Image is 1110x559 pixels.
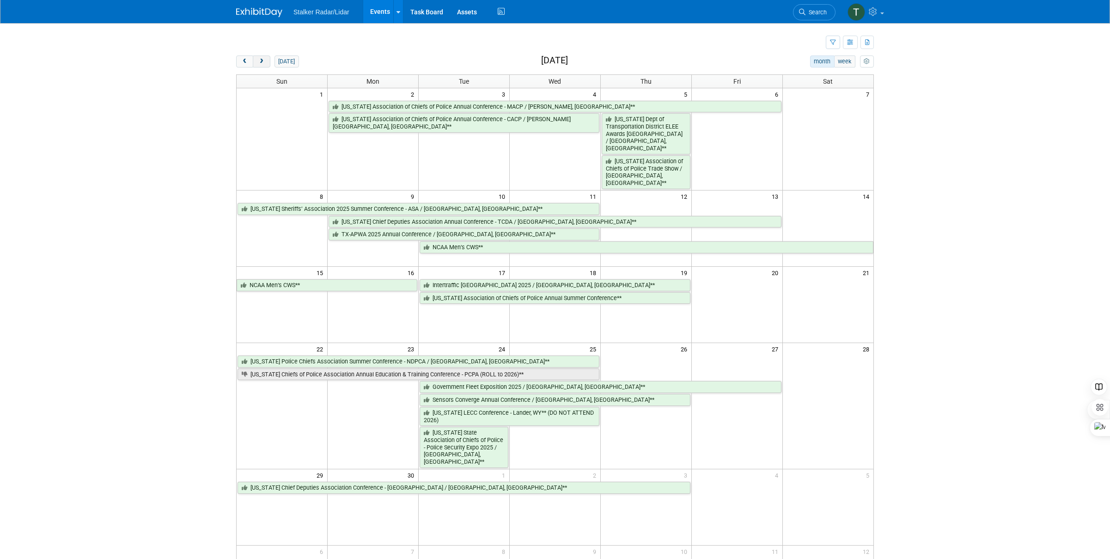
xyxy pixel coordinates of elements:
span: 29 [316,469,327,481]
span: 6 [774,88,782,100]
span: Sun [276,78,287,85]
span: 8 [319,190,327,202]
h2: [DATE] [541,55,568,66]
span: 24 [498,343,509,355]
span: 12 [862,546,873,557]
button: month [810,55,835,68]
span: 5 [683,88,691,100]
span: 30 [407,469,418,481]
a: Sensors Converge Annual Conference / [GEOGRAPHIC_DATA], [GEOGRAPHIC_DATA]** [420,394,690,406]
span: 9 [410,190,418,202]
a: Search [793,4,836,20]
button: week [834,55,855,68]
a: [US_STATE] Chiefs of Police Association Annual Education & Training Conference - PCPA (ROLL to 20... [238,369,599,381]
span: 21 [862,267,873,278]
a: [US_STATE] Sheriffs’ Association 2025 Summer Conference - ASA / [GEOGRAPHIC_DATA], [GEOGRAPHIC_DA... [238,203,599,215]
a: [US_STATE] Chief Deputies Association Conference - [GEOGRAPHIC_DATA] / [GEOGRAPHIC_DATA], [GEOGRA... [238,482,690,494]
a: Intertraffic [GEOGRAPHIC_DATA] 2025 / [GEOGRAPHIC_DATA], [GEOGRAPHIC_DATA]** [420,279,690,291]
span: 17 [498,267,509,278]
a: [US_STATE] Association of Chiefs of Police Annual Conference - MACP / [PERSON_NAME], [GEOGRAPHIC_... [329,101,781,113]
span: 1 [319,88,327,100]
span: 10 [498,190,509,202]
span: 3 [683,469,691,481]
span: 1 [501,469,509,481]
span: 3 [501,88,509,100]
span: 14 [862,190,873,202]
span: 15 [316,267,327,278]
span: Wed [549,78,561,85]
img: ExhibitDay [236,8,282,17]
a: [US_STATE] LECC Conference - Lander, WY** (DO NOT ATTEND 2026) [420,407,599,426]
span: 25 [589,343,600,355]
a: [US_STATE] Chief Deputies Association Annual Conference - TCDA / [GEOGRAPHIC_DATA], [GEOGRAPHIC_D... [329,216,781,228]
span: Mon [366,78,379,85]
a: NCAA Men’s CWS** [237,279,417,291]
span: 7 [410,546,418,557]
span: 19 [680,267,691,278]
span: 4 [592,88,600,100]
span: 18 [589,267,600,278]
span: 11 [589,190,600,202]
a: TX-APWA 2025 Annual Conference / [GEOGRAPHIC_DATA], [GEOGRAPHIC_DATA]** [329,228,599,240]
span: 2 [410,88,418,100]
span: 13 [771,190,782,202]
span: 4 [774,469,782,481]
span: 12 [680,190,691,202]
span: 28 [862,343,873,355]
span: 11 [771,546,782,557]
span: 10 [680,546,691,557]
a: [US_STATE] Dept of Transportation District ELEE Awards [GEOGRAPHIC_DATA] / [GEOGRAPHIC_DATA], [GE... [602,113,690,154]
span: 9 [592,546,600,557]
a: [US_STATE] State Association of Chiefs of Police - Police Security Expo 2025 / [GEOGRAPHIC_DATA],... [420,427,508,468]
span: 16 [407,267,418,278]
span: Sat [823,78,833,85]
span: 23 [407,343,418,355]
span: Tue [459,78,469,85]
span: 2 [592,469,600,481]
button: myCustomButton [860,55,874,68]
a: [US_STATE] Association of Chiefs of Police Annual Summer Conference** [420,292,690,304]
span: 7 [865,88,873,100]
button: prev [236,55,253,68]
span: Stalker Radar/Lidar [293,8,349,16]
img: tadas eikinas [848,3,865,21]
span: 27 [771,343,782,355]
span: Thu [640,78,652,85]
span: Search [805,9,827,16]
button: next [253,55,270,68]
span: 5 [865,469,873,481]
span: Fri [733,78,741,85]
a: [US_STATE] Association of Chiefs of Police Annual Conference - CACP / [PERSON_NAME][GEOGRAPHIC_DA... [329,113,599,132]
a: Government Fleet Exposition 2025 / [GEOGRAPHIC_DATA], [GEOGRAPHIC_DATA]** [420,381,781,393]
span: 20 [771,267,782,278]
span: 26 [680,343,691,355]
span: 6 [319,546,327,557]
span: 8 [501,546,509,557]
a: [US_STATE] Association of Chiefs of Police Trade Show / [GEOGRAPHIC_DATA], [GEOGRAPHIC_DATA]** [602,155,690,189]
a: NCAA Men’s CWS** [420,241,873,253]
a: [US_STATE] Police Chiefs Association Summer Conference - NDPCA / [GEOGRAPHIC_DATA], [GEOGRAPHIC_D... [238,356,599,368]
span: 22 [316,343,327,355]
i: Personalize Calendar [864,59,870,65]
button: [DATE] [274,55,299,68]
